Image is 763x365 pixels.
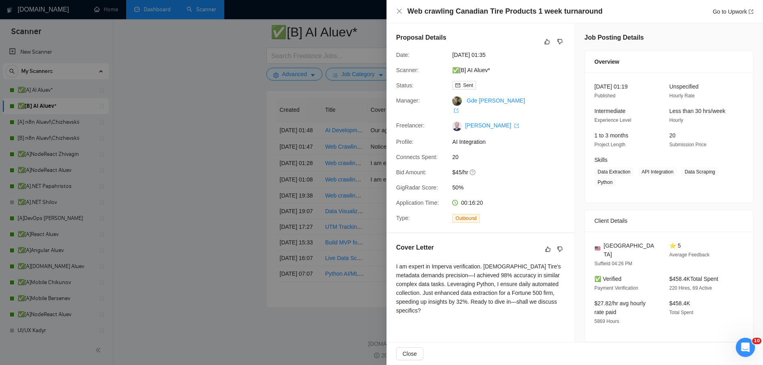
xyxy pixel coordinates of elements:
h5: Job Posting Details [584,33,644,42]
div: Mariia [28,244,46,252]
span: export [514,123,519,128]
span: API Integration [638,167,676,176]
img: Profile image for Mariia [9,176,25,192]
div: • 1 нед. назад [47,155,88,163]
span: Intermediate [594,108,626,114]
span: Главная [4,270,28,276]
span: ✅ Verified [594,276,622,282]
span: Помощь [100,270,124,276]
span: 5869 Hours [594,319,619,324]
img: Profile image for Mariia [9,206,25,222]
span: dislike [557,38,563,45]
div: I am expert in Imperva verification. [DEMOGRAPHIC_DATA] Tire's metadata demands precision—I achie... [396,262,565,315]
span: Submission Price [669,142,707,147]
iframe: Intercom live chat [736,338,755,357]
button: Close [396,8,403,15]
span: export [749,9,753,14]
span: Total Spent [669,310,693,315]
span: ✅[B] AI Aluev* [452,66,572,75]
div: Client Details [594,210,743,232]
span: like [545,246,551,252]
div: Mariia [28,36,46,44]
span: 1 to 3 months [594,132,628,139]
span: [DATE] 01:19 [594,83,628,90]
span: Skills [594,157,608,163]
span: $458.4K Total Spent [669,276,718,282]
span: Freelancer: [396,122,425,129]
span: Application Time: [396,200,439,206]
button: like [543,244,553,254]
span: Date: [396,52,409,58]
button: like [542,37,552,46]
span: export [454,108,459,113]
span: Manager: [396,97,420,104]
img: c14iPewxKU0YDVecBa14Cx72fcudNQZw5zQZF-MxEnmATj07yTdZXkQ65ue0A_Htpc [452,121,462,131]
div: Закрыть [141,3,155,18]
img: Profile image for Mariia [9,58,25,74]
span: Hourly [669,117,683,123]
span: Close [403,349,417,358]
span: [GEOGRAPHIC_DATA] [604,241,656,259]
span: Запрос [70,270,91,276]
span: dislike [557,246,563,252]
span: 00:16:20 [461,200,483,206]
div: Mariia [28,184,46,193]
span: Average Feedback [669,252,710,258]
img: Profile image for Mariia [9,87,25,103]
span: Rate your conversation [28,117,102,124]
span: 220 Hires, 69 Active [669,285,712,291]
span: AI Integration [452,137,572,146]
h4: Web crawling Canadian Tire Products 1 week turnaround [407,6,602,16]
span: Чат [42,270,54,276]
button: Задачи [128,250,160,282]
span: mail [455,83,460,88]
span: 20 [669,132,676,139]
img: Profile image for Dima [9,117,25,133]
span: 20 [452,153,572,161]
span: Unspecified [669,83,699,90]
span: Connects Spent: [396,154,438,160]
span: $27.82/hr avg hourly rate paid [594,300,646,315]
h5: Proposal Details [396,33,446,42]
span: Python [594,178,616,187]
a: Gde [PERSON_NAME] export [452,97,525,113]
span: Data Scraping [681,167,718,176]
span: Less than 30 hrs/week [669,108,725,114]
span: 50% [452,183,572,192]
h5: Cover Letter [396,243,434,252]
span: Published [594,93,616,99]
a: [PERSON_NAME] export [465,122,519,129]
a: Go to Upworkexport [713,8,753,15]
button: Отправить сообщение [31,211,129,227]
span: Type: [396,215,410,221]
button: Close [396,347,423,360]
img: Profile image for Mariia [9,236,25,252]
div: • 6 дн. назад [47,95,85,104]
span: Bid Amount: [396,169,427,175]
span: 10 [752,338,761,344]
button: Помощь [96,250,128,282]
span: Overview [594,57,619,66]
div: • 2 нед. назад [47,244,88,252]
span: question-circle [470,169,476,175]
div: Dima [28,125,43,133]
span: Hourly Rate [669,93,695,99]
span: Outbound [452,214,480,223]
button: Запрос [64,250,96,282]
div: Mariia [28,95,46,104]
span: Experience Level [594,117,631,123]
span: Задачи [133,270,155,276]
span: Scanner: [396,67,419,73]
span: [DATE] 01:35 [452,50,572,59]
div: Mariia [28,155,46,163]
div: Mariia [28,214,46,222]
img: 🇺🇸 [595,246,600,251]
button: dislike [555,37,565,46]
span: Profile: [396,139,414,145]
img: Profile image for Mariia [9,28,25,44]
h1: Чат [72,4,90,17]
span: clock-circle [452,200,458,206]
img: Profile image for Mariia [9,147,25,163]
span: Data Extraction [594,167,634,176]
span: GigRadar Score: [396,184,438,191]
